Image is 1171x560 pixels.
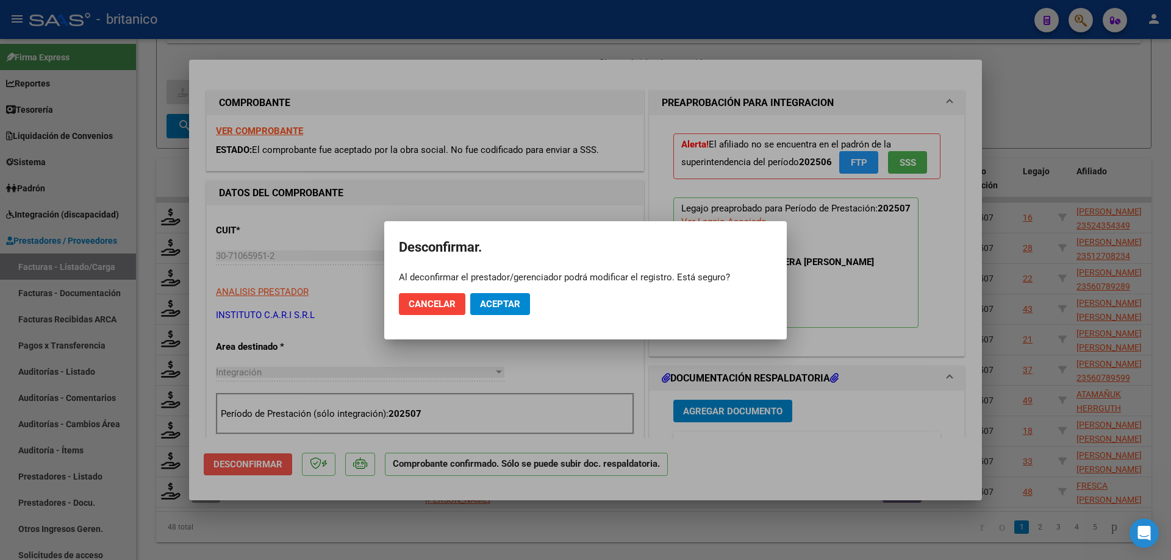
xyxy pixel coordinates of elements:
[409,299,456,310] span: Cancelar
[399,271,772,283] div: Al deconfirmar el prestador/gerenciador podrá modificar el registro. Está seguro?
[480,299,520,310] span: Aceptar
[1130,519,1159,548] div: Open Intercom Messenger
[470,293,530,315] button: Aceptar
[399,293,465,315] button: Cancelar
[399,236,772,259] h2: Desconfirmar.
